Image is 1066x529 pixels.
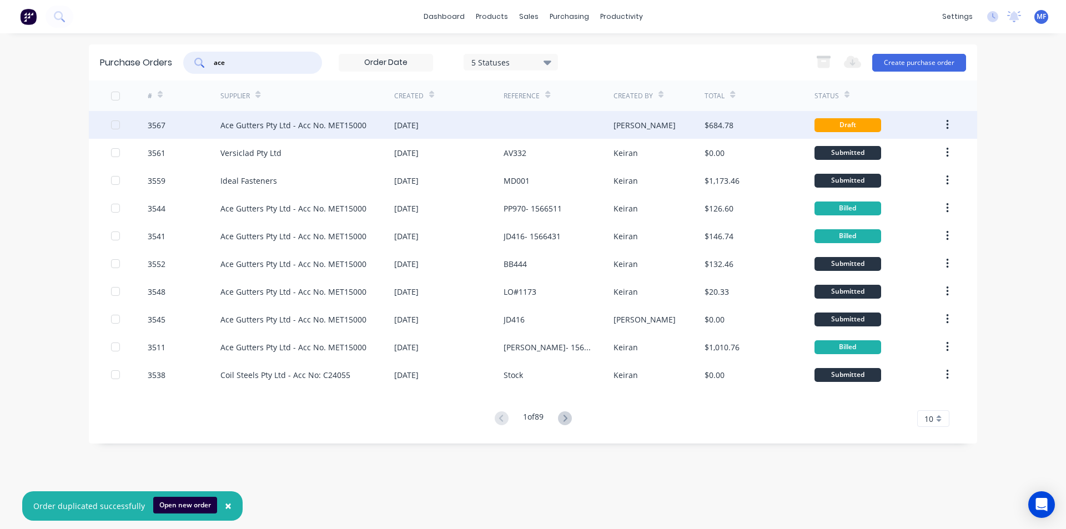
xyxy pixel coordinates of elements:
div: Status [814,91,839,101]
button: Create purchase order [872,54,966,72]
div: LO#1173 [504,286,536,298]
div: [PERSON_NAME] [614,119,676,131]
div: Ideal Fasteners [220,175,277,187]
div: Submitted [814,313,881,326]
div: Purchase Orders [100,56,172,69]
div: [DATE] [394,258,419,270]
div: Keiran [614,286,638,298]
div: products [470,8,514,25]
div: [DATE] [394,314,419,325]
div: 3552 [148,258,165,270]
div: Submitted [814,174,881,188]
div: Order duplicated successfully [33,500,145,512]
div: $0.00 [705,147,725,159]
div: $1,173.46 [705,175,740,187]
input: Search purchase orders... [213,57,305,68]
div: [DATE] [394,369,419,381]
div: Keiran [614,175,638,187]
div: [DATE] [394,119,419,131]
div: Coil Steels Pty Ltd - Acc No: C24055 [220,369,350,381]
div: JD416- 1566431 [504,230,561,242]
div: Versiclad Pty Ltd [220,147,281,159]
div: 5 Statuses [471,56,551,68]
div: sales [514,8,544,25]
span: × [225,498,232,513]
div: Billed [814,229,881,243]
div: Created By [614,91,653,101]
div: 3567 [148,119,165,131]
div: Keiran [614,341,638,353]
div: 3545 [148,314,165,325]
div: Keiran [614,230,638,242]
div: Submitted [814,285,881,299]
div: JD416 [504,314,525,325]
input: Order Date [339,54,433,71]
div: $0.00 [705,314,725,325]
div: Ace Gutters Pty Ltd - Acc No. MET15000 [220,119,366,131]
div: $146.74 [705,230,733,242]
div: 3544 [148,203,165,214]
div: purchasing [544,8,595,25]
div: Created [394,91,424,101]
span: 10 [924,413,933,425]
div: Keiran [614,203,638,214]
button: Close [214,493,243,520]
div: $126.60 [705,203,733,214]
div: $20.33 [705,286,729,298]
div: Submitted [814,368,881,382]
div: Keiran [614,369,638,381]
div: Reference [504,91,540,101]
div: Total [705,91,725,101]
span: MF [1037,12,1046,22]
div: Supplier [220,91,250,101]
div: [PERSON_NAME]- 1565755 [504,341,591,353]
div: $132.46 [705,258,733,270]
div: $1,010.76 [705,341,740,353]
div: # [148,91,152,101]
div: AV332 [504,147,526,159]
button: Open new order [153,497,217,513]
div: Draft [814,118,881,132]
div: $0.00 [705,369,725,381]
div: 1 of 89 [523,411,544,427]
div: Ace Gutters Pty Ltd - Acc No. MET15000 [220,258,366,270]
div: [DATE] [394,147,419,159]
div: Ace Gutters Pty Ltd - Acc No. MET15000 [220,203,366,214]
div: productivity [595,8,648,25]
div: Submitted [814,146,881,160]
div: 3561 [148,147,165,159]
a: dashboard [418,8,470,25]
div: Billed [814,201,881,215]
div: Keiran [614,258,638,270]
div: Ace Gutters Pty Ltd - Acc No. MET15000 [220,286,366,298]
div: Submitted [814,257,881,271]
div: Stock [504,369,523,381]
img: Factory [20,8,37,25]
div: 3559 [148,175,165,187]
div: [DATE] [394,286,419,298]
div: BB444 [504,258,527,270]
div: [DATE] [394,175,419,187]
div: 3541 [148,230,165,242]
div: Ace Gutters Pty Ltd - Acc No. MET15000 [220,341,366,353]
div: settings [937,8,978,25]
div: PP970- 1566511 [504,203,562,214]
div: $684.78 [705,119,733,131]
div: Ace Gutters Pty Ltd - Acc No. MET15000 [220,314,366,325]
div: Billed [814,340,881,354]
div: Ace Gutters Pty Ltd - Acc No. MET15000 [220,230,366,242]
div: 3511 [148,341,165,353]
div: Keiran [614,147,638,159]
div: [PERSON_NAME] [614,314,676,325]
div: 3548 [148,286,165,298]
div: [DATE] [394,230,419,242]
div: 3538 [148,369,165,381]
div: [DATE] [394,341,419,353]
div: [DATE] [394,203,419,214]
div: Open Intercom Messenger [1028,491,1055,518]
div: MD001 [504,175,530,187]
